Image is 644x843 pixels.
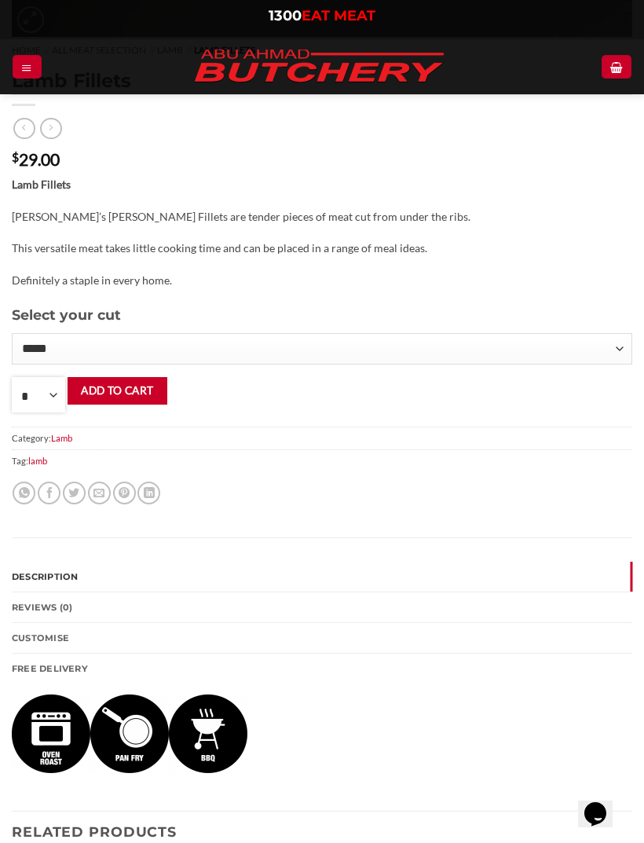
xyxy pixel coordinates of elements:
[12,695,90,773] img: Lamb Fillets
[13,118,35,140] a: Next product
[12,178,71,191] strong: Lamb Fillets
[63,482,86,504] a: Share on Twitter
[602,55,631,78] a: View cart
[12,149,60,169] bdi: 29.00
[13,482,35,504] a: Share on WhatsApp
[269,7,375,24] a: 1300EAT MEAT
[12,592,632,622] a: Reviews (0)
[12,208,632,226] p: [PERSON_NAME]’s [PERSON_NAME] Fillets are tender pieces of meat cut from under the ribs.
[38,482,60,504] a: Share on Facebook
[169,695,247,773] img: Lamb Fillets
[12,304,632,326] h3: Select your cut
[68,377,167,405] button: Add to cart
[113,482,136,504] a: Pin on Pinterest
[302,7,375,24] span: EAT MEAT
[12,151,19,163] span: $
[181,39,456,94] img: Abu Ahmad Butchery
[51,433,72,443] a: Lamb
[13,55,41,78] a: Menu
[40,118,61,140] a: Previous product
[12,449,632,472] span: Tag:
[12,562,632,592] a: Description
[28,456,47,466] a: lamb
[12,427,632,449] span: Category:
[88,482,111,504] a: Email to a Friend
[269,7,302,24] span: 1300
[12,623,632,653] a: Customise
[578,780,628,827] iframe: chat widget
[137,482,160,504] a: Share on LinkedIn
[12,272,632,290] p: Definitely a staple in every home.
[12,240,632,258] p: This versatile meat takes little cooking time and can be placed in a range of meal ideas.
[12,654,632,684] a: FREE Delivery
[90,695,169,773] img: Lamb Fillets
